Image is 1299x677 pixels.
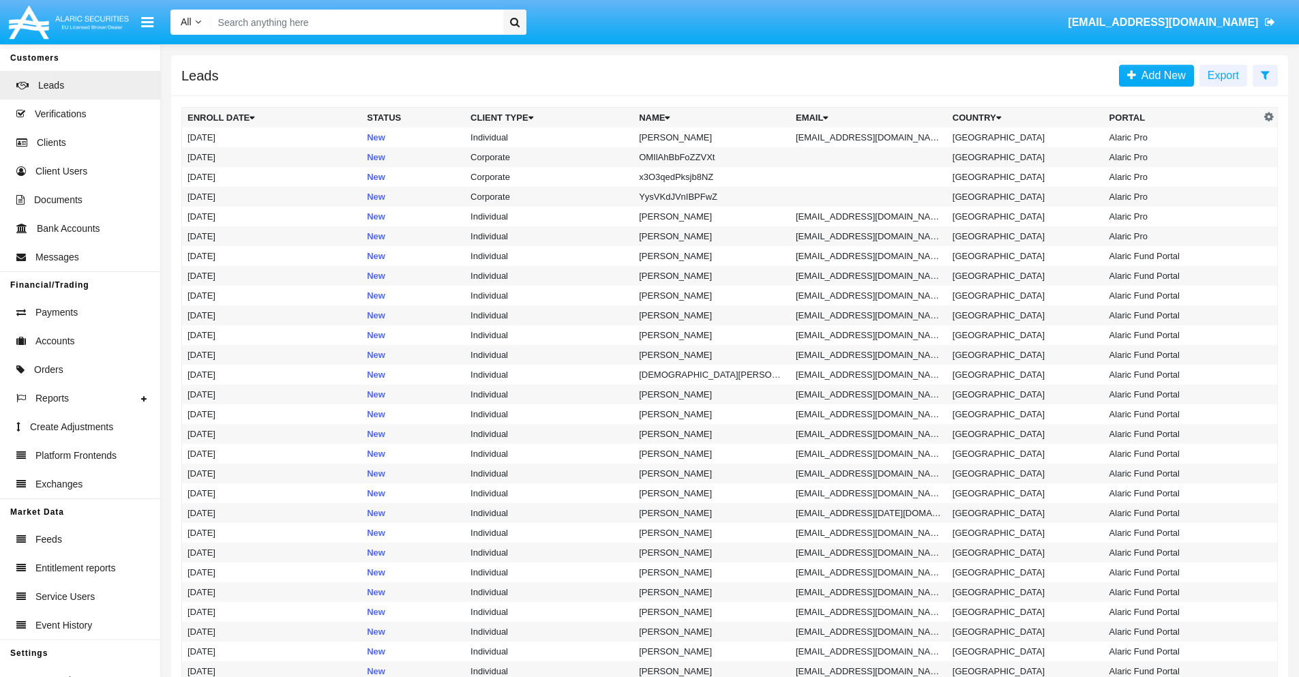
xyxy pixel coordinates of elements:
[465,404,633,424] td: Individual
[465,642,633,661] td: Individual
[633,127,790,147] td: [PERSON_NAME]
[1104,147,1261,167] td: Alaric Pro
[633,325,790,345] td: [PERSON_NAME]
[633,404,790,424] td: [PERSON_NAME]
[181,70,219,81] h5: Leads
[947,207,1104,226] td: [GEOGRAPHIC_DATA]
[633,642,790,661] td: [PERSON_NAME]
[465,345,633,365] td: Individual
[1104,444,1261,464] td: Alaric Fund Portal
[947,483,1104,503] td: [GEOGRAPHIC_DATA]
[633,167,790,187] td: x3O3qedPksjb8NZ
[465,325,633,345] td: Individual
[1104,108,1261,128] th: Portal
[361,503,465,523] td: New
[182,147,362,167] td: [DATE]
[35,618,92,633] span: Event History
[465,266,633,286] td: Individual
[633,207,790,226] td: [PERSON_NAME]
[633,464,790,483] td: [PERSON_NAME]
[790,127,947,147] td: [EMAIL_ADDRESS][DOMAIN_NAME]
[182,246,362,266] td: [DATE]
[361,365,465,385] td: New
[790,266,947,286] td: [EMAIL_ADDRESS][DOMAIN_NAME]
[182,207,362,226] td: [DATE]
[790,246,947,266] td: [EMAIL_ADDRESS][DOMAIN_NAME]
[1104,385,1261,404] td: Alaric Fund Portal
[465,562,633,582] td: Individual
[1104,622,1261,642] td: Alaric Fund Portal
[1104,345,1261,365] td: Alaric Fund Portal
[947,365,1104,385] td: [GEOGRAPHIC_DATA]
[37,136,66,150] span: Clients
[947,464,1104,483] td: [GEOGRAPHIC_DATA]
[182,483,362,503] td: [DATE]
[633,286,790,305] td: [PERSON_NAME]
[182,464,362,483] td: [DATE]
[1104,325,1261,345] td: Alaric Fund Portal
[1104,523,1261,543] td: Alaric Fund Portal
[35,164,87,179] span: Client Users
[182,266,362,286] td: [DATE]
[1119,65,1194,87] a: Add New
[465,365,633,385] td: Individual
[947,444,1104,464] td: [GEOGRAPHIC_DATA]
[465,602,633,622] td: Individual
[465,385,633,404] td: Individual
[34,363,63,377] span: Orders
[1104,167,1261,187] td: Alaric Pro
[633,602,790,622] td: [PERSON_NAME]
[465,483,633,503] td: Individual
[182,325,362,345] td: [DATE]
[211,10,498,35] input: Search
[182,424,362,444] td: [DATE]
[790,543,947,562] td: [EMAIL_ADDRESS][DOMAIN_NAME]
[182,365,362,385] td: [DATE]
[790,108,947,128] th: Email
[465,523,633,543] td: Individual
[465,582,633,602] td: Individual
[947,503,1104,523] td: [GEOGRAPHIC_DATA]
[633,108,790,128] th: Name
[465,127,633,147] td: Individual
[361,286,465,305] td: New
[790,523,947,543] td: [EMAIL_ADDRESS][DOMAIN_NAME]
[35,561,116,575] span: Entitlement reports
[790,483,947,503] td: [EMAIL_ADDRESS][DOMAIN_NAME]
[947,108,1104,128] th: Country
[633,385,790,404] td: [PERSON_NAME]
[37,222,100,236] span: Bank Accounts
[790,365,947,385] td: [EMAIL_ADDRESS][DOMAIN_NAME]
[790,602,947,622] td: [EMAIL_ADDRESS][DOMAIN_NAME]
[465,108,633,128] th: Client Type
[947,286,1104,305] td: [GEOGRAPHIC_DATA]
[35,250,79,265] span: Messages
[182,404,362,424] td: [DATE]
[947,325,1104,345] td: [GEOGRAPHIC_DATA]
[947,345,1104,365] td: [GEOGRAPHIC_DATA]
[361,325,465,345] td: New
[790,622,947,642] td: [EMAIL_ADDRESS][DOMAIN_NAME]
[947,424,1104,444] td: [GEOGRAPHIC_DATA]
[1199,65,1247,87] button: Export
[182,108,362,128] th: Enroll Date
[361,602,465,622] td: New
[465,543,633,562] td: Individual
[947,642,1104,661] td: [GEOGRAPHIC_DATA]
[465,444,633,464] td: Individual
[790,503,947,523] td: [EMAIL_ADDRESS][DATE][DOMAIN_NAME]
[1104,464,1261,483] td: Alaric Fund Portal
[633,345,790,365] td: [PERSON_NAME]
[182,305,362,325] td: [DATE]
[361,266,465,286] td: New
[947,187,1104,207] td: [GEOGRAPHIC_DATA]
[1136,70,1186,81] span: Add New
[465,503,633,523] td: Individual
[361,187,465,207] td: New
[182,503,362,523] td: [DATE]
[182,385,362,404] td: [DATE]
[35,334,75,348] span: Accounts
[465,464,633,483] td: Individual
[182,345,362,365] td: [DATE]
[1104,543,1261,562] td: Alaric Fund Portal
